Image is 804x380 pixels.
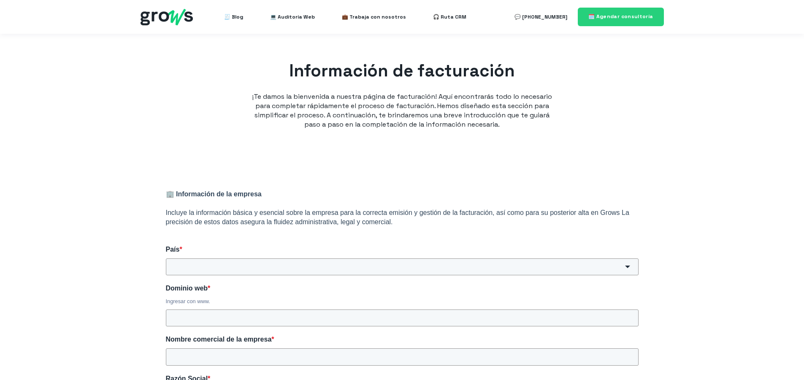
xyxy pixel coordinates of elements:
[588,13,653,20] span: 🗓️ Agendar consultoría
[762,339,804,380] iframe: Chat Widget
[166,190,262,198] strong: 🏢 Información de la empresa
[141,9,193,25] img: grows - hubspot
[342,8,406,25] a: 💼 Trabaja con nosotros
[433,8,466,25] a: 🎧 Ruta CRM
[270,8,315,25] a: 💻 Auditoría Web
[250,59,554,83] h1: Información de facturación
[514,8,567,25] a: 💬 [PHONE_NUMBER]
[250,92,554,129] p: ¡Te damos la bienvenida a nuestra página de facturación! Aquí encontrarás todo lo necesario para ...
[166,208,639,227] p: Incluye la información básica y esencial sobre la empresa para la correcta emisión y gestión de l...
[166,246,180,253] span: País
[224,8,243,25] a: 🧾 Blog
[166,285,208,292] span: Dominio web
[166,298,639,305] div: Ingresar con www.
[166,336,272,343] span: Nombre comercial de la empresa
[578,8,664,26] a: 🗓️ Agendar consultoría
